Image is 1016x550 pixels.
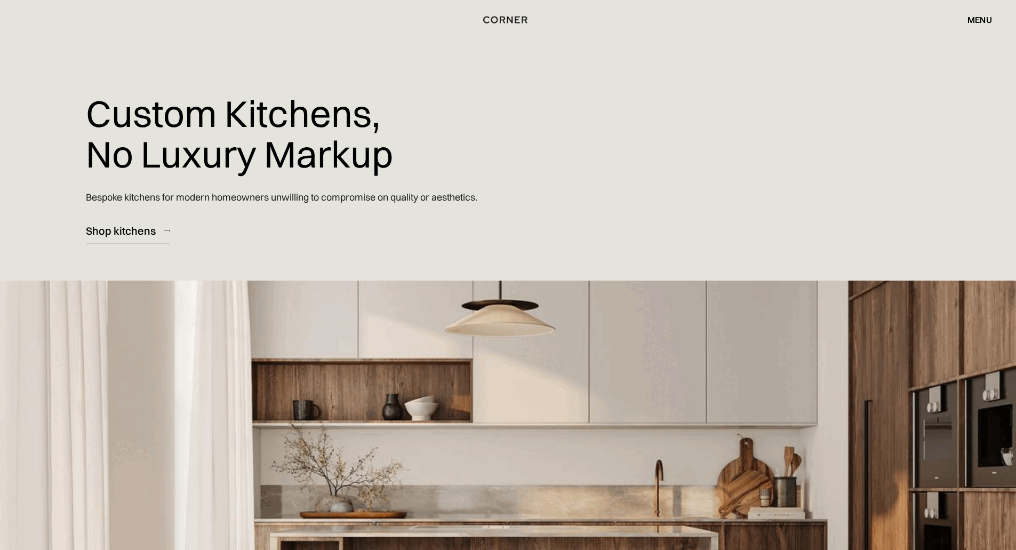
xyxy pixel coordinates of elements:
[86,224,156,238] div: Shop kitchens
[967,15,992,24] div: menu
[86,182,477,212] p: Bespoke kitchens for modern homeowners unwilling to compromise on quality or aesthetics.
[957,11,992,29] div: menu
[467,13,549,27] a: home
[86,85,393,182] h1: Custom Kitchens, No Luxury Markup
[86,218,170,244] a: Shop kitchens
